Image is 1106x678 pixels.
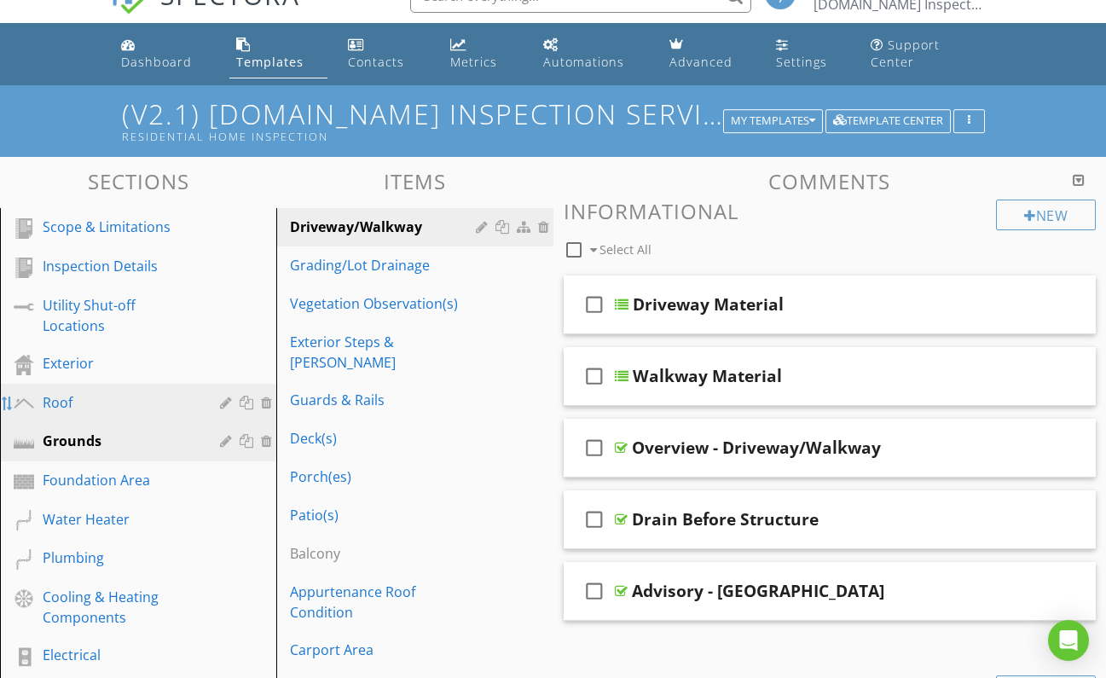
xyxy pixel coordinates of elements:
[723,109,823,133] button: My Templates
[290,217,480,237] div: Driveway/Walkway
[581,499,608,540] i: check_box_outline_blank
[290,505,480,525] div: Patio(s)
[581,427,608,468] i: check_box_outline_blank
[443,30,523,78] a: Metrics
[290,582,480,623] div: Appurtenance Roof Condition
[236,54,304,70] div: Templates
[825,109,951,133] button: Template Center
[43,431,195,451] div: Grounds
[543,54,624,70] div: Automations
[43,470,195,490] div: Foundation Area
[864,30,992,78] a: Support Center
[43,353,195,374] div: Exterior
[43,217,195,237] div: Scope & Limitations
[122,130,729,143] div: Residential Home Inspection
[564,200,1097,223] h3: Informational
[871,37,940,70] div: Support Center
[833,115,943,127] div: Template Center
[581,356,608,397] i: check_box_outline_blank
[114,30,216,78] a: Dashboard
[348,54,404,70] div: Contacts
[564,170,1097,193] h3: Comments
[599,241,651,258] span: Select All
[43,392,195,413] div: Roof
[290,428,480,449] div: Deck(s)
[290,543,480,564] div: Balcony
[276,170,553,193] h3: Items
[663,30,756,78] a: Advanced
[290,332,480,373] div: Exterior Steps & [PERSON_NAME]
[731,115,815,127] div: My Templates
[996,200,1096,230] div: New
[43,548,195,568] div: Plumbing
[1048,620,1089,661] div: Open Intercom Messenger
[581,284,608,325] i: check_box_outline_blank
[229,30,327,78] a: Templates
[581,571,608,611] i: check_box_outline_blank
[290,255,480,275] div: Grading/Lot Drainage
[43,295,195,336] div: Utility Shut-off Locations
[43,509,195,530] div: Water Heater
[633,366,782,386] div: Walkway Material
[825,112,951,127] a: Template Center
[536,30,649,78] a: Automations (Basic)
[290,640,480,660] div: Carport Area
[341,30,430,78] a: Contacts
[43,645,195,665] div: Electrical
[632,509,819,530] div: Drain Before Structure
[450,54,497,70] div: Metrics
[632,438,881,458] div: Overview - Driveway/Walkway
[290,293,480,314] div: Vegetation Observation(s)
[43,587,195,628] div: Cooling & Heating Components
[633,294,784,315] div: Driveway Material
[43,256,195,276] div: Inspection Details
[290,390,480,410] div: Guards & Rails
[121,54,192,70] div: Dashboard
[632,581,884,601] div: Advisory - [GEOGRAPHIC_DATA]
[122,99,985,142] h1: (V2.1) [DOMAIN_NAME] Inspection Services
[290,466,480,487] div: Porch(es)
[669,54,733,70] div: Advanced
[776,54,827,70] div: Settings
[769,30,849,78] a: Settings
